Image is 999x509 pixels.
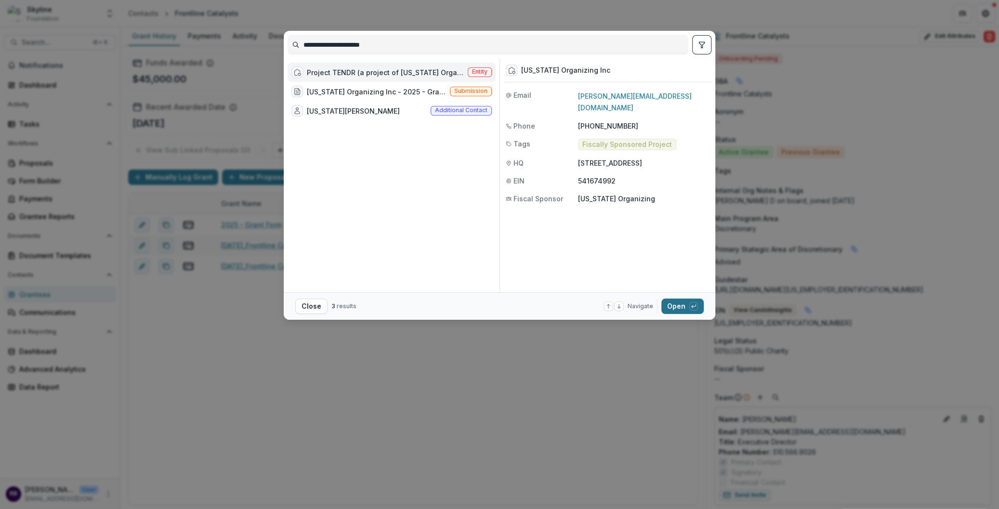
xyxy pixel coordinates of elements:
span: Additional contact [435,107,487,114]
div: [US_STATE][PERSON_NAME] [307,106,400,116]
button: Open [661,299,704,314]
button: toggle filters [692,35,711,54]
div: Project TENDR (a project of [US_STATE] Organizing Inc) [307,67,464,78]
p: [STREET_ADDRESS] [578,158,710,168]
span: Fiscally Sponsored Project [582,141,672,149]
span: Phone [513,121,535,131]
span: EIN [513,176,525,186]
div: [US_STATE] Organizing Inc - 2025 - Grant Form [307,87,446,97]
span: Navigate [628,302,653,311]
a: [PERSON_NAME][EMAIL_ADDRESS][DOMAIN_NAME] [578,92,692,112]
span: Tags [513,139,530,149]
div: [US_STATE] Organizing Inc [521,66,610,75]
p: [PHONE_NUMBER] [578,121,710,131]
span: HQ [513,158,524,168]
span: Email [513,90,531,100]
button: Close [295,299,328,314]
span: Submission [454,88,487,94]
span: results [337,302,356,310]
span: 3 [331,302,335,310]
p: [US_STATE] Organizing [578,194,710,204]
span: Fiscal Sponsor [513,194,563,204]
p: 541674992 [578,176,710,186]
span: Entity [472,68,487,75]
